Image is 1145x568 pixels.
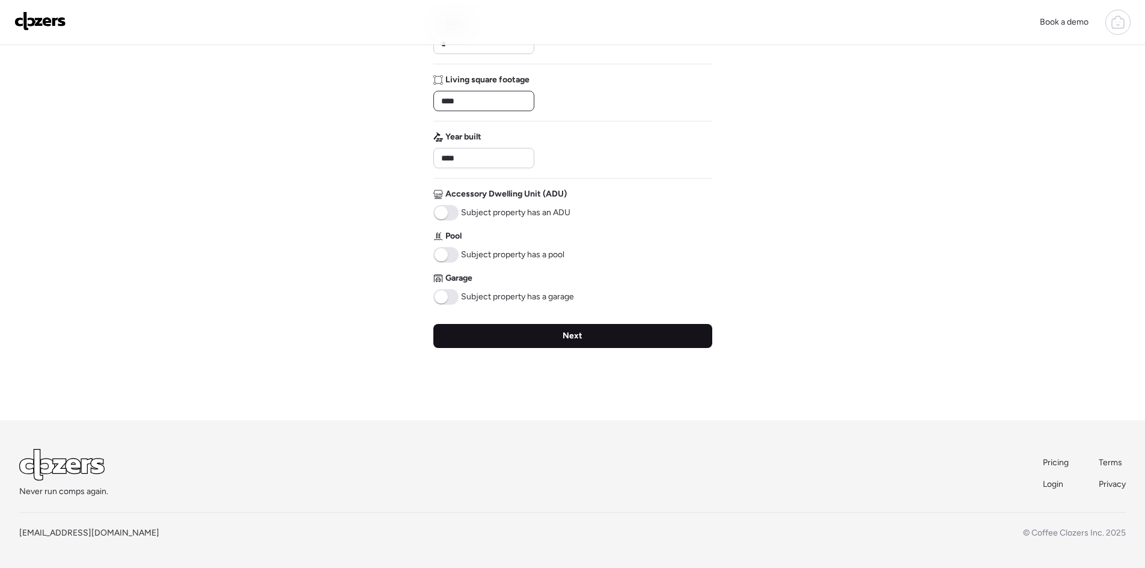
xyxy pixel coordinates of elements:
[1043,457,1069,468] span: Pricing
[1099,457,1126,469] a: Terms
[445,188,567,200] span: Accessory Dwelling Unit (ADU)
[1099,478,1126,490] a: Privacy
[445,272,472,284] span: Garage
[461,207,570,219] span: Subject property has an ADU
[19,528,159,538] a: [EMAIL_ADDRESS][DOMAIN_NAME]
[445,230,462,242] span: Pool
[1043,457,1070,469] a: Pricing
[19,486,108,498] span: Never run comps again.
[445,131,481,143] span: Year built
[461,291,574,303] span: Subject property has a garage
[445,74,530,86] span: Living square footage
[1040,17,1089,27] span: Book a demo
[19,449,105,481] img: Logo Light
[1043,478,1070,490] a: Login
[1043,479,1063,489] span: Login
[1099,479,1126,489] span: Privacy
[14,11,66,31] img: Logo
[1099,457,1122,468] span: Terms
[563,330,582,342] span: Next
[461,249,564,261] span: Subject property has a pool
[1023,528,1126,538] span: © Coffee Clozers Inc. 2025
